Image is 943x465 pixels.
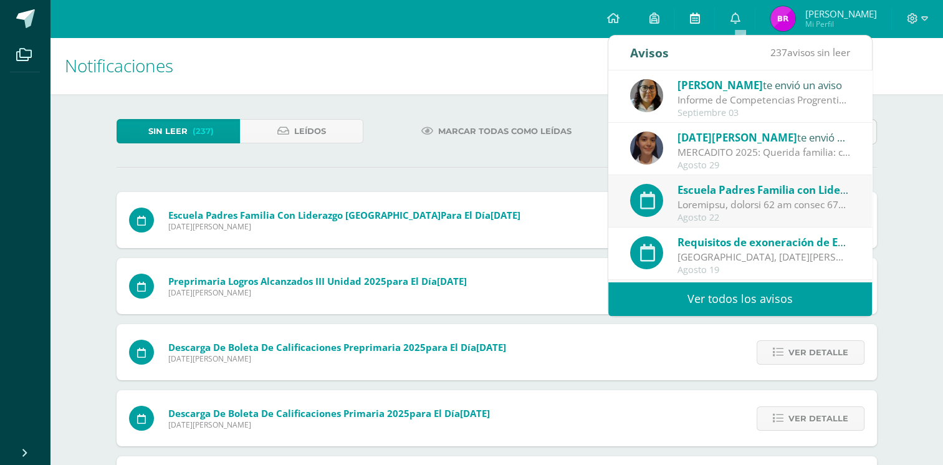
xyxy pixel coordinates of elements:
div: Agosto 22 [677,213,851,223]
div: para el día [677,181,851,198]
span: [DATE] [437,275,467,287]
span: para el día [168,341,506,353]
div: Loremipsu, dolorsi 62 am consec 6750. Adipisc, elitsedd ei Temporincid u Laboreet: ¡Doloremagna a... [677,198,851,212]
span: [DATE][PERSON_NAME] [677,130,797,145]
a: Marcar todas como leídas [406,119,587,143]
div: Septiembre 03 [677,108,851,118]
span: Descarga de boleta de calificaciones primaria 2025 [168,407,409,419]
div: te envió un aviso [677,129,851,145]
a: Sin leer(237) [117,119,240,143]
div: Agosto 29 [677,160,851,171]
span: avisos sin leer [770,46,850,59]
span: Sin leer [148,120,188,143]
span: [DATE][PERSON_NAME] [168,287,467,298]
span: [PERSON_NAME] [805,7,876,20]
span: Notificaciones [65,54,173,77]
span: [DATE][PERSON_NAME] [168,221,520,232]
div: Informe de Competencias Progrentis: Buen día estimados padres de familia, adjunto les comparto el... [677,93,851,107]
div: Avisos [630,36,669,70]
span: Ver detalle [788,341,848,364]
span: Mi Perfil [805,19,876,29]
div: [GEOGRAPHIC_DATA], [DATE][PERSON_NAME]. Estimadas familias de Primaria: Reciban un cordial saludo... [677,250,851,264]
span: [DATE] [476,341,506,353]
span: para el día [168,407,490,419]
div: Agosto 19 [677,265,851,276]
img: bb39dadab3a1e45ff3c2edce71467393.png [770,6,795,31]
span: [PERSON_NAME] [677,78,763,92]
img: 540f86d0feb66fe801c5f4958f58a091.png [630,132,663,165]
span: 237 [770,46,787,59]
span: [DATE][PERSON_NAME] [168,419,490,430]
span: Ver detalle [788,407,848,430]
span: Marcar todas como leídas [438,120,572,143]
a: Leídos [240,119,363,143]
div: para el día [677,234,851,250]
span: Leídos [294,120,326,143]
a: Ver todos los avisos [608,282,872,316]
span: para el día [168,209,520,221]
span: Preprimaria Logros Alcanzados III unidad 2025 [168,275,386,287]
div: te envió un aviso [677,77,851,93]
img: 86fb5e23676602f8333a07b64c7fc5ac.png [630,79,663,112]
span: Descarga de boleta de calificaciones preprimaria 2025 [168,341,426,353]
div: MERCADITO 2025: Querida familia: con alegría les comparto que nos estamos preparando para nuestro... [677,145,851,160]
span: [DATE][PERSON_NAME] [168,353,506,364]
span: [DATE] [491,209,520,221]
span: [DATE] [460,407,490,419]
span: para el día [168,275,467,287]
span: (237) [193,120,214,143]
span: Escuela Padres Familia con Liderazgo [GEOGRAPHIC_DATA] [168,209,441,221]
